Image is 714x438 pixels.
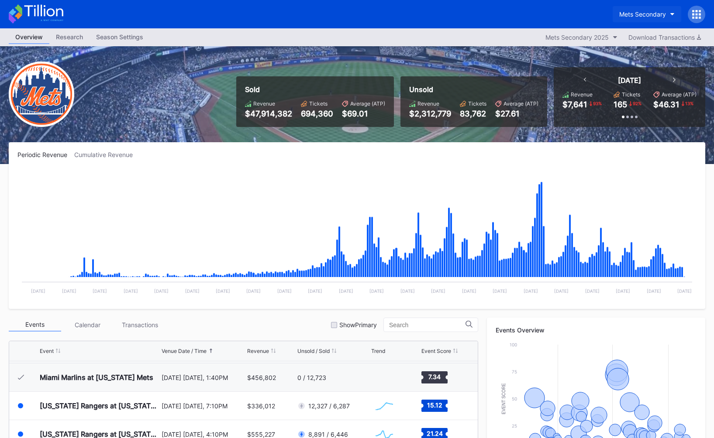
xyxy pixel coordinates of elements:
input: Search [389,322,466,328]
div: $2,312,779 [409,109,451,118]
text: [DATE] [493,288,507,294]
a: Season Settings [90,31,150,44]
div: Revenue [247,348,269,354]
text: [DATE] [431,288,445,294]
text: [DATE] [62,288,76,294]
div: Periodic Revenue [17,151,74,158]
div: Calendar [61,318,114,332]
div: 13 % [684,100,694,107]
text: 7.34 [428,373,441,380]
div: Revenue [253,100,275,107]
div: 92 % [632,100,642,107]
div: Events Overview [496,326,697,334]
div: Sold [245,85,385,94]
text: [DATE] [677,288,692,294]
text: [DATE] [308,288,322,294]
div: 8,891 / 6,446 [308,431,348,438]
button: Mets Secondary 2025 [541,31,622,43]
div: $69.01 [342,109,385,118]
text: [DATE] [277,288,292,294]
div: Research [49,31,90,43]
text: [DATE] [31,288,45,294]
div: Revenue [571,91,593,98]
div: [US_STATE] Rangers at [US_STATE] Mets [40,401,159,410]
div: Tickets [309,100,328,107]
text: [DATE] [124,288,138,294]
div: Mets Secondary 2025 [545,34,609,41]
div: Event Score [421,348,451,354]
text: [DATE] [339,288,353,294]
div: Venue Date / Time [162,348,207,354]
div: Average (ATP) [662,91,697,98]
div: Events [9,318,61,332]
div: Trend [371,348,385,354]
div: [DATE] [DATE], 7:10PM [162,402,245,410]
text: Event Score [501,383,506,414]
div: $555,227 [247,431,275,438]
div: $7,641 [562,100,587,109]
img: New-York-Mets-Transparent.png [9,62,74,127]
div: Season Settings [90,31,150,43]
text: [DATE] [462,288,476,294]
div: 0 / 12,723 [297,374,326,381]
text: [DATE] [524,288,538,294]
text: 50 [512,396,517,401]
div: $336,012 [247,402,275,410]
text: [DATE] [154,288,169,294]
div: Tickets [622,91,640,98]
div: Transactions [114,318,166,332]
text: [DATE] [400,288,415,294]
text: 25 [512,423,517,428]
text: 21.24 [426,430,442,437]
div: Unsold / Sold [297,348,330,354]
svg: Chart title [17,169,697,300]
text: [DATE] [216,288,230,294]
text: [DATE] [616,288,630,294]
text: [DATE] [93,288,107,294]
svg: Chart title [371,395,397,417]
div: $27.61 [495,109,538,118]
div: Miami Marlins at [US_STATE] Mets [40,373,153,382]
div: $47,914,382 [245,109,292,118]
text: 15.12 [427,401,442,409]
div: 93 % [592,100,603,107]
div: [DATE] [DATE], 4:10PM [162,431,245,438]
button: Mets Secondary [613,6,681,22]
div: $456,802 [247,374,276,381]
text: [DATE] [185,288,200,294]
button: Download Transactions [624,31,705,43]
text: 100 [510,342,517,347]
div: [DATE] [618,76,641,85]
text: [DATE] [554,288,569,294]
div: Event [40,348,54,354]
div: Average (ATP) [350,100,385,107]
text: [DATE] [585,288,600,294]
div: Show Primary [339,321,377,328]
text: [DATE] [369,288,384,294]
text: [DATE] [647,288,661,294]
div: 83,762 [460,109,486,118]
div: Revenue [417,100,439,107]
div: 12,327 / 6,287 [308,402,350,410]
div: Tickets [468,100,486,107]
div: Download Transactions [628,34,701,41]
div: Cumulative Revenue [74,151,140,158]
text: [DATE] [246,288,261,294]
a: Research [49,31,90,44]
div: Mets Secondary [619,10,666,18]
text: 75 [512,369,517,374]
div: $46.31 [653,100,680,109]
div: 694,360 [301,109,333,118]
div: Average (ATP) [504,100,538,107]
div: 165 [614,100,627,109]
div: [DATE] [DATE], 1:40PM [162,374,245,381]
svg: Chart title [371,366,397,388]
div: Unsold [409,85,538,94]
a: Overview [9,31,49,44]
